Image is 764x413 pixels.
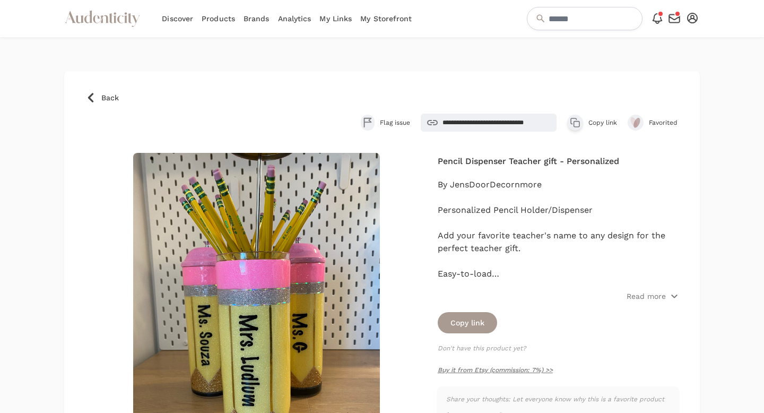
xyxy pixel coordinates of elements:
[380,118,410,127] span: Flag issue
[588,118,617,127] span: Copy link
[628,115,679,131] button: Favorited
[438,178,679,280] div: By JensDoorDecornmore Personalized Pencil Holder/Dispenser Add your favorite teacher's name to an...
[627,291,679,302] button: Read more
[438,155,679,168] h4: Pencil Dispenser Teacher gift - Personalized
[438,344,679,352] p: Don't have this product yet?
[649,118,679,127] span: Favorited
[361,115,410,131] button: Flag issue
[85,92,678,103] a: Back
[101,92,119,103] span: Back
[438,366,553,374] a: Buy it from Etsy (commission: 7%) >>
[567,115,617,131] button: Copy link
[446,395,670,403] p: Share your thoughts: Let everyone know why this is a favorite product
[438,312,497,333] button: Copy link
[627,291,666,302] p: Read more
